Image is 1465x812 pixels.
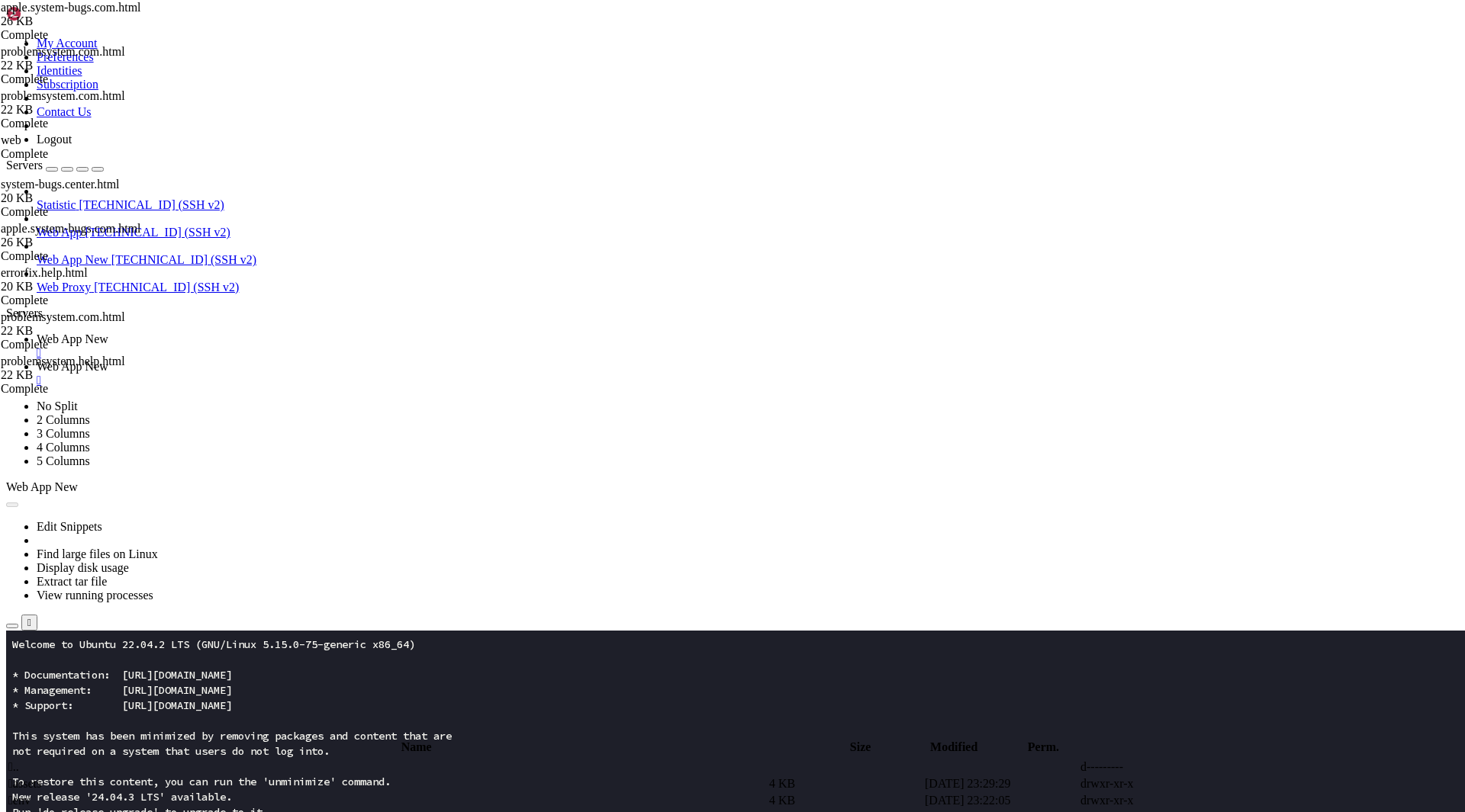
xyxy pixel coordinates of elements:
[1,382,153,396] div: Complete
[1,266,88,279] span: errorfix.help.html
[1,236,153,249] div: 26 KB
[1,103,153,117] div: 22 KB
[6,6,1267,21] x-row: Welcome to Ubuntu 22.04.2 LTS (GNU/Linux 5.15.0-75-generic x86_64)
[1,324,153,338] div: 22 KB
[1,89,125,102] span: problemsystem.com.html
[1,147,153,161] div: Complete
[1,294,153,307] div: Complete
[6,67,1267,82] x-row: * Support: [URL][DOMAIN_NAME]
[6,174,1267,189] x-row: Run 'do-release-upgrade' to upgrade to it.
[1,72,153,86] div: Complete
[1,45,125,58] span: problemsystem.com.html
[1,28,153,42] div: Complete
[1,191,153,205] div: 20 KB
[1,1,141,14] span: apple.system-bugs.com.html
[1,310,125,323] span: problemsystem.com.html
[1,133,21,146] span: web
[1,338,153,351] div: Complete
[1,355,153,382] span: problemsystem.help.html
[1,59,153,72] div: 22 KB
[6,113,1267,128] x-row: not required on a system that users do not log into.
[1,1,153,28] span: apple.system-bugs.com.html
[1,310,153,338] span: problemsystem.com.html
[6,220,1267,235] x-row: root@175198:~#
[1,14,153,28] div: 26 KB
[1,205,153,219] div: Complete
[6,37,1267,52] x-row: * Documentation: [URL][DOMAIN_NAME]
[1,89,153,117] span: problemsystem.com.html
[1,266,153,294] span: errorfix.help.html
[6,98,1267,113] x-row: This system has been minimized by removing packages and content that are
[98,220,104,235] div: (15, 14)
[1,355,125,367] span: problemsystem.help.html
[6,143,1267,159] x-row: To restore this content, you can run the 'unminimize' command.
[1,117,153,130] div: Complete
[1,178,153,205] span: system-bugs.center.html
[1,280,153,294] div: 20 KB
[1,249,153,263] div: Complete
[1,222,153,249] span: apple.system-bugs.com.html
[6,204,1267,220] x-row: Last login: [DATE] from [TECHNICAL_ID]
[1,45,153,72] span: problemsystem.com.html
[1,178,120,191] span: system-bugs.center.html
[1,222,141,235] span: apple.system-bugs.com.html
[6,52,1267,67] x-row: * Management: [URL][DOMAIN_NAME]
[6,159,1267,174] x-row: New release '24.04.3 LTS' available.
[1,368,153,382] div: 22 KB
